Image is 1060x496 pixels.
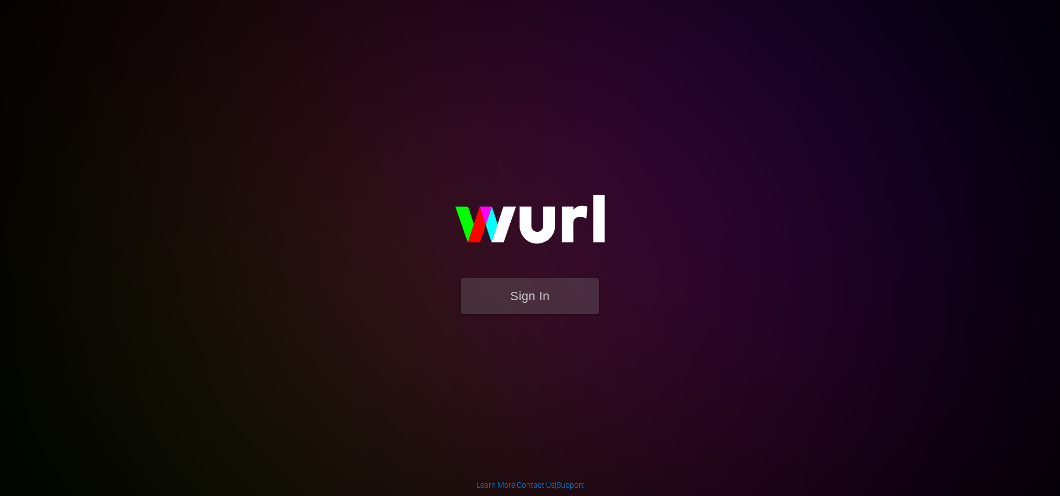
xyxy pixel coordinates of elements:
a: Learn More [476,481,515,489]
a: Support [556,481,584,489]
button: Sign In [461,278,599,314]
div: | | [476,479,584,490]
a: Contact Us [517,481,555,489]
img: wurl-logo-on-black-223613ac3d8ba8fe6dc639794a292ebdb59501304c7dfd60c99c58986ef67473.svg [420,171,640,278]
